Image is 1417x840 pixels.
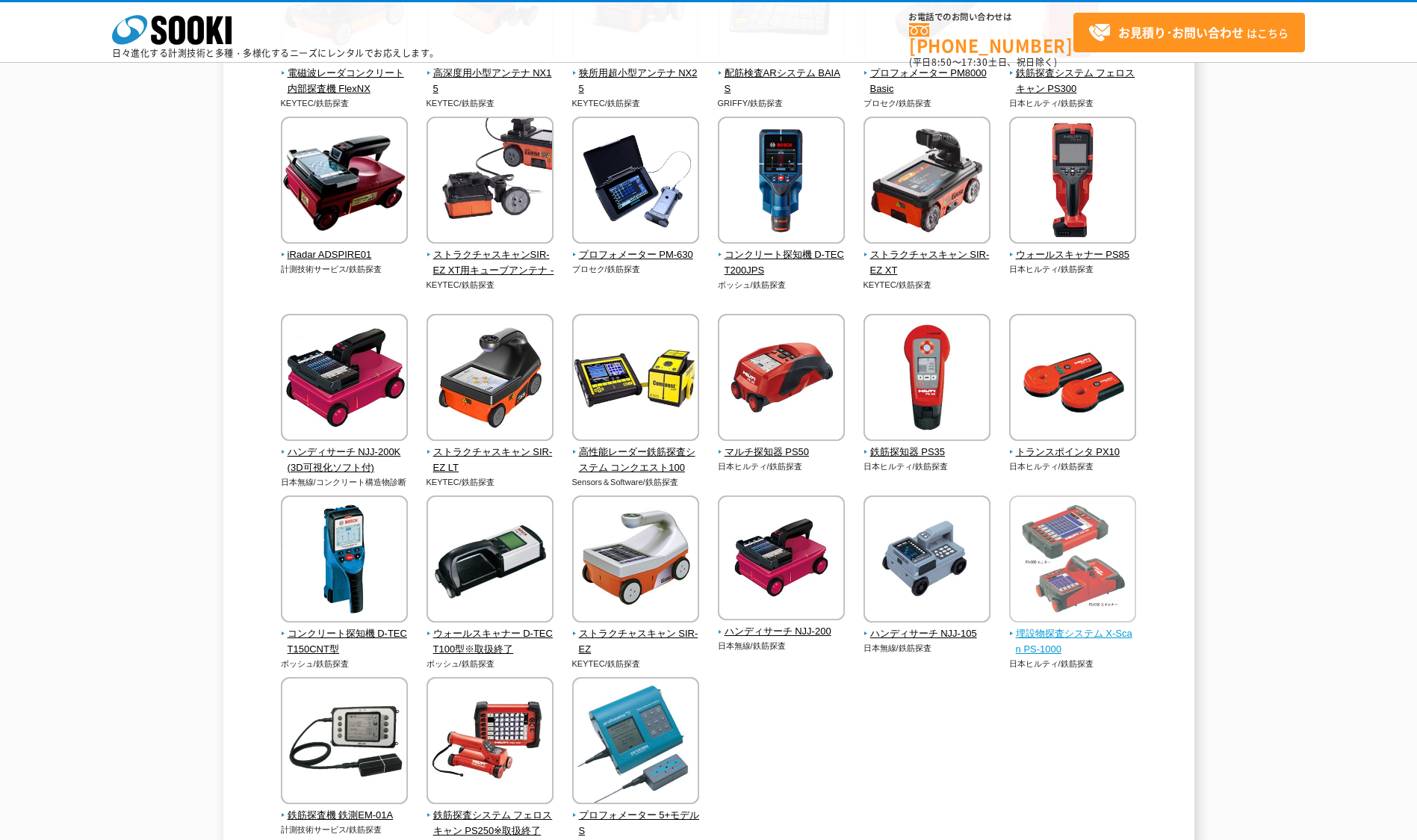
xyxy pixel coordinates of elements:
[281,677,408,808] img: 鉄筋探査機 鉄測EM-01A
[863,314,990,445] img: 鉄筋探知器 PS35
[427,476,554,489] p: KEYTEC/鉄筋探査
[1009,658,1137,670] p: 日本ヒルティ/鉄筋探査
[863,460,991,473] p: 日本ヒルティ/鉄筋探査
[1009,263,1137,276] p: 日本ヒルティ/鉄筋探査
[1009,445,1137,460] span: トランスポインタ PX10
[718,97,846,110] p: GRIFFY/鉄筋探査
[281,117,408,247] img: iRadar ADSPIRE01
[572,66,700,97] span: 狭所用超小型アンテナ NX25
[281,794,409,824] a: 鉄筋探査機 鉄測EM-01A
[427,445,554,476] span: ストラクチャスキャン SIR-EZ LT
[718,495,845,624] img: ハンディサーチ NJJ-200
[572,247,700,263] span: プロフォメーター PM-630
[112,49,439,58] p: 日々進化する計測技術と多種・多様化するニーズにレンタルでお応えします。
[718,611,846,640] a: ハンディサーチ NJJ-200
[572,794,700,839] a: プロフォメーター 5+モデルS
[281,626,409,658] span: コンクリート探知機 D-TECT150CNT型
[281,97,409,110] p: KEYTEC/鉄筋探査
[863,642,991,655] p: 日本無線/鉄筋探査
[863,117,990,247] img: ストラクチャスキャン SIR-EZ XT
[1009,97,1137,110] p: 日本ヒルティ/鉄筋探査
[427,233,554,278] a: ストラクチャスキャンSIR-EZ XT用キューブアンテナ -
[427,52,554,96] a: 高深度用小型アンテナ NX15
[281,824,409,836] p: 計測技術サービス/鉄筋探査
[718,460,846,473] p: 日本ヒルティ/鉄筋探査
[572,476,700,489] p: Sensors＆Software/鉄筋探査
[427,626,554,658] span: ウォールスキャナー D-TECT100型※取扱終了
[863,97,991,110] p: プロセク/鉄筋探査
[572,808,700,839] span: プロフォメーター 5+モデルS
[281,658,409,670] p: ボッシュ/鉄筋探査
[427,66,554,97] span: 高深度用小型アンテナ NX15
[909,23,1073,54] a: [PHONE_NUMBER]
[572,677,699,808] img: プロフォメーター 5+モデルS
[909,13,1073,22] span: お電話でのお問い合わせは
[1073,13,1305,52] a: お見積り･お問い合わせはこちら
[718,233,846,278] a: コンクリート探知機 D-TECT200JPS
[572,658,700,670] p: KEYTEC/鉄筋探査
[572,233,700,263] a: プロフォメーター PM-630
[863,445,991,460] span: 鉄筋探知器 PS35
[281,445,409,476] span: ハンディサーチ NJJ-200K(3D可視化ソフト付)
[572,263,700,276] p: プロセク/鉄筋探査
[863,626,991,642] span: ハンディサーチ NJJ-105
[281,66,409,97] span: 電磁波レーダコンクリート内部探査機 FlexNX
[427,247,554,279] span: ストラクチャスキャンSIR-EZ XT用キューブアンテナ -
[863,66,991,97] span: プロフォメーター PM8000Basic
[281,430,409,475] a: ハンディサーチ NJJ-200K(3D可視化ソフト付)
[718,52,846,96] a: 配筋検査ARシステム BAIAS
[427,495,554,626] img: ウォールスキャナー D-TECT100型※取扱終了
[1009,247,1137,263] span: ウォールスキャナー PS85
[427,677,554,808] img: 鉄筋探査システム フェロスキャン PS250※取扱終了
[1009,314,1136,445] img: トランスポインタ PX10
[718,279,846,291] p: ボッシュ/鉄筋探査
[572,626,700,658] span: ストラクチャスキャン SIR-EZ
[572,445,700,476] span: 高性能レーダー鉄筋探査システム コンクエスト100
[863,430,991,460] a: 鉄筋探知器 PS35
[572,430,700,475] a: 高性能レーダー鉄筋探査システム コンクエスト100
[1009,460,1137,473] p: 日本ヒルティ/鉄筋探査
[427,279,554,291] p: KEYTEC/鉄筋探査
[718,640,846,652] p: 日本無線/鉄筋探査
[427,658,554,670] p: ボッシュ/鉄筋探査
[572,495,699,626] img: ストラクチャスキャン SIR-EZ
[718,66,846,97] span: 配筋検査ARシステム BAIAS
[1118,23,1244,41] strong: お見積り･お問い合わせ
[281,263,409,276] p: 計測技術サービス/鉄筋探査
[718,314,845,445] img: マルチ探知器 PS50
[572,97,700,110] p: KEYTEC/鉄筋探査
[572,612,700,657] a: ストラクチャスキャン SIR-EZ
[718,624,846,640] span: ハンディサーチ NJJ-200
[281,612,409,657] a: コンクリート探知機 D-TECT150CNT型
[1088,22,1289,44] span: はこちら
[1009,233,1137,263] a: ウォールスキャナー PS85
[863,279,991,291] p: KEYTEC/鉄筋探査
[1009,495,1136,626] img: 埋設物探査システム X-Scan PS-1000
[281,314,408,445] img: ハンディサーチ NJJ-200K(3D可視化ソフト付)
[427,314,554,445] img: ストラクチャスキャン SIR-EZ LT
[1009,626,1137,658] span: 埋設物探査システム X-Scan PS-1000
[1009,66,1137,97] span: 鉄筋探査システム フェロスキャン PS300
[718,430,846,460] a: マルチ探知器 PS50
[281,247,409,263] span: iRadar ADSPIRE01
[572,52,700,96] a: 狭所用超小型アンテナ NX25
[572,314,699,445] img: 高性能レーダー鉄筋探査システム コンクエスト100
[718,445,846,460] span: マルチ探知器 PS50
[718,117,845,247] img: コンクリート探知機 D-TECT200JPS
[863,612,991,642] a: ハンディサーチ NJJ-105
[1009,612,1137,657] a: 埋設物探査システム X-Scan PS-1000
[718,247,846,279] span: コンクリート探知機 D-TECT200JPS
[427,794,554,839] a: 鉄筋探査システム フェロスキャン PS250※取扱終了
[281,52,409,96] a: 電磁波レーダコンクリート内部探査機 FlexNX
[572,117,699,247] img: プロフォメーター PM-630
[281,808,409,824] span: 鉄筋探査機 鉄測EM-01A
[1009,117,1136,247] img: ウォールスキャナー PS85
[863,233,991,278] a: ストラクチャスキャン SIR-EZ XT
[1009,52,1137,96] a: 鉄筋探査システム フェロスキャン PS300
[863,247,991,279] span: ストラクチャスキャン SIR-EZ XT
[281,495,408,626] img: コンクリート探知機 D-TECT150CNT型
[427,97,554,110] p: KEYTEC/鉄筋探査
[931,55,952,69] span: 8:50
[1009,430,1137,460] a: トランスポインタ PX10
[427,612,554,657] a: ウォールスキャナー D-TECT100型※取扱終了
